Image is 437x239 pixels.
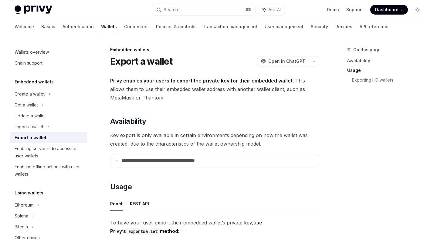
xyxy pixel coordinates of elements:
[110,78,293,84] strong: Privy enables your users to export the private key for their embedded wallet
[375,7,398,13] span: Dashboard
[353,46,381,53] span: On this page
[15,90,45,98] div: Create a wallet
[10,132,87,143] a: Export a wallet
[101,19,117,34] a: Wallets
[152,4,255,15] button: Search...⌘K
[15,101,38,109] div: Get a wallet
[41,19,55,34] a: Basics
[370,5,408,15] a: Dashboard
[327,7,339,13] a: Demo
[413,5,422,15] button: Toggle dark mode
[110,47,319,53] div: Embedded wallets
[10,161,87,180] a: Enabling offline actions with user wallets
[269,7,281,13] span: Ask AI
[110,56,172,67] h1: Export a wallet
[15,123,43,130] div: Import a wallet
[130,197,149,211] button: REST API
[257,56,309,66] button: Open in ChatGPT
[110,197,123,211] button: React
[164,6,181,13] div: Search...
[15,59,42,67] div: Chain support
[15,112,46,119] div: Update a wallet
[124,19,149,34] a: Connectors
[15,201,33,209] div: Ethereum
[10,110,87,121] a: Update a wallet
[258,4,285,15] button: Ask AI
[360,19,388,34] a: API reference
[335,19,352,34] a: Recipes
[15,189,43,197] h5: Using wallets
[15,19,34,34] a: Welcome
[63,19,94,34] a: Authentication
[15,145,84,160] div: Enabling server-side access to user wallets
[110,220,262,234] strong: use Privy’s method:
[15,212,28,220] div: Solana
[10,143,87,161] a: Enabling server-side access to user wallets
[347,56,427,66] a: Availability
[245,7,252,12] span: ⌘ K
[10,58,87,69] a: Chain support
[110,116,146,126] span: Availability
[15,5,52,14] img: light logo
[110,76,319,102] span: . This allows them to use their embedded wallet address with another wallet client, such as MetaM...
[347,66,427,75] a: Usage
[15,134,46,141] div: Export a wallet
[126,228,160,235] code: exportWallet
[15,78,54,86] h5: Embedded wallets
[15,223,28,231] div: Bitcoin
[352,75,427,85] a: Exporting HD wallets
[156,19,195,34] a: Policies & controls
[311,19,328,34] a: Security
[15,163,84,178] div: Enabling offline actions with user wallets
[110,182,132,192] span: Usage
[203,19,257,34] a: Transaction management
[110,131,319,148] span: Key export is only available in certain environments depending on how the wallet was created, due...
[346,7,363,13] a: Support
[110,218,319,235] span: To have your user export their embedded wallet’s private key,
[10,47,87,58] a: Wallets overview
[15,49,49,56] div: Wallets overview
[268,58,305,64] span: Open in ChatGPT
[265,19,303,34] a: User management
